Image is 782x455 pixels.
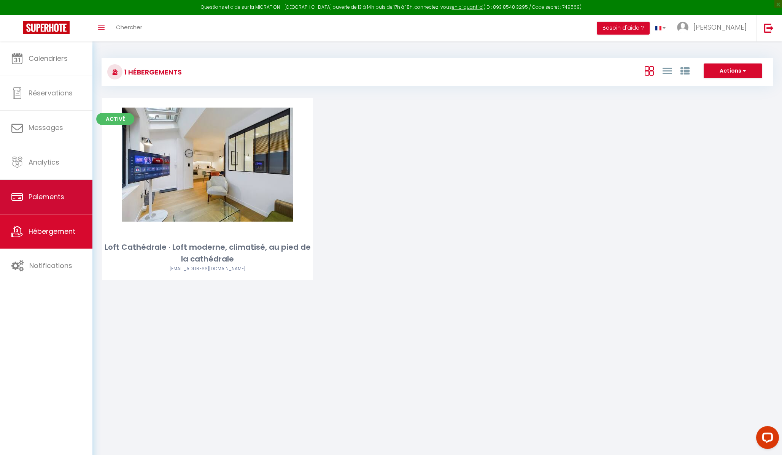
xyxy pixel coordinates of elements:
img: ... [677,22,688,33]
a: Vue par Groupe [680,64,690,77]
button: Besoin d'aide ? [597,22,650,35]
iframe: LiveChat chat widget [750,423,782,455]
div: Airbnb [102,265,313,273]
span: Notifications [29,261,72,270]
span: Chercher [116,23,142,31]
h3: 1 Hébergements [122,63,182,81]
a: en cliquant ici [452,4,483,10]
span: Analytics [29,157,59,167]
span: Activé [96,113,134,125]
a: ... [PERSON_NAME] [671,15,756,41]
a: Vue en Liste [663,64,672,77]
div: Loft Cathédrale · Loft moderne, climatisé, au pied de la cathédrale [102,241,313,265]
span: Paiements [29,192,64,201]
a: Chercher [110,15,148,41]
a: Editer [185,157,230,172]
a: Vue en Box [645,64,654,77]
span: Calendriers [29,54,68,63]
img: Super Booking [23,21,70,34]
button: Actions [704,63,762,79]
span: Hébergement [29,227,75,236]
span: Messages [29,123,63,132]
span: [PERSON_NAME] [693,22,747,32]
span: Réservations [29,88,73,98]
img: logout [764,23,774,33]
